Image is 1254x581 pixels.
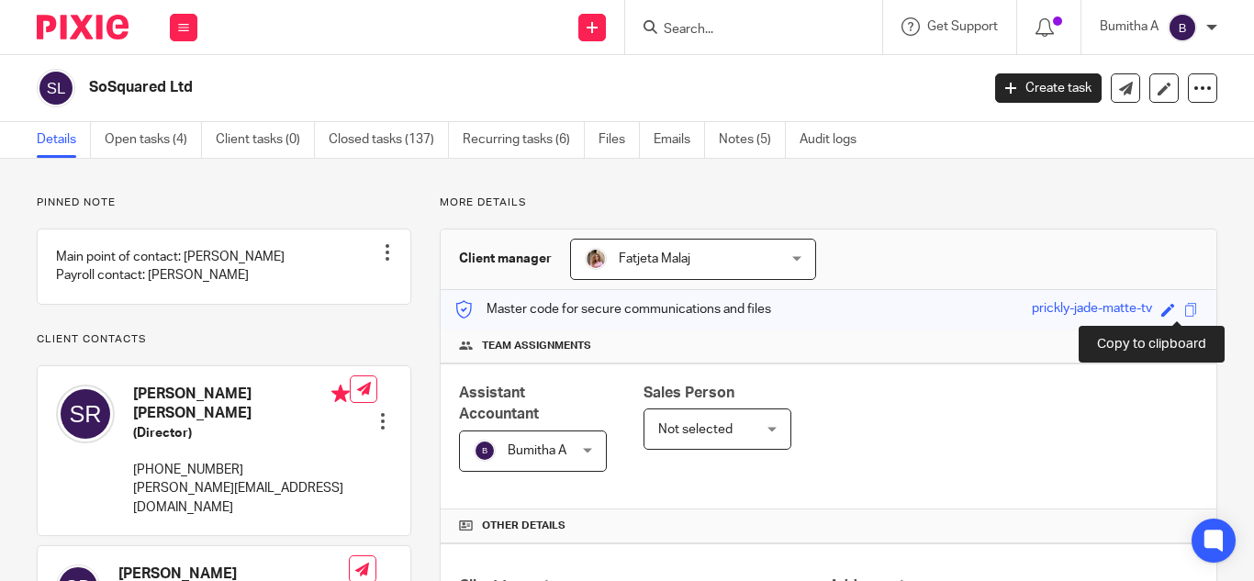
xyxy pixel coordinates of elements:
img: svg%3E [56,385,115,443]
h5: (Director) [133,424,350,442]
p: Client contacts [37,332,411,347]
span: Assistant Accountant [459,385,539,421]
a: Files [599,122,640,158]
span: Fatjeta Malaj [619,252,690,265]
input: Search [662,22,827,39]
p: More details [440,196,1217,210]
h2: SoSquared Ltd [89,78,792,97]
i: Primary [331,385,350,403]
p: Master code for secure communications and files [454,300,771,318]
p: Pinned note [37,196,411,210]
span: Bumitha A [508,444,566,457]
a: Closed tasks (137) [329,122,449,158]
a: Emails [654,122,705,158]
img: svg%3E [474,440,496,462]
h3: Client manager [459,250,552,268]
p: Bumitha A [1100,17,1159,36]
img: MicrosoftTeams-image%20(5).png [585,248,607,270]
span: Other details [482,519,565,533]
a: Details [37,122,91,158]
a: Audit logs [800,122,870,158]
h4: [PERSON_NAME] [PERSON_NAME] [133,385,350,424]
a: Create task [995,73,1102,103]
img: Pixie [37,15,129,39]
p: [PERSON_NAME][EMAIL_ADDRESS][DOMAIN_NAME] [133,479,350,517]
img: svg%3E [1168,13,1197,42]
a: Notes (5) [719,122,786,158]
a: Recurring tasks (6) [463,122,585,158]
a: Open tasks (4) [105,122,202,158]
span: Get Support [927,20,998,33]
p: [PHONE_NUMBER] [133,461,350,479]
div: prickly-jade-matte-tv [1032,299,1152,320]
span: Sales Person [644,385,734,400]
span: Team assignments [482,339,591,353]
img: svg%3E [37,69,75,107]
span: Not selected [658,423,733,436]
a: Client tasks (0) [216,122,315,158]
